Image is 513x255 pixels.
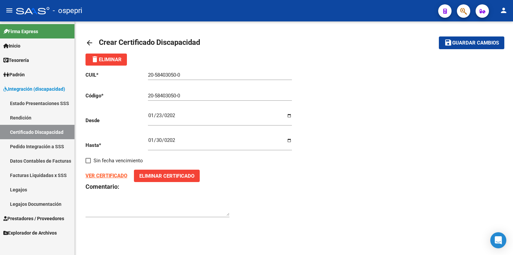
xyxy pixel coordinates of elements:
a: VER CERTIFICADO [85,173,127,179]
span: Guardar cambios [452,40,499,46]
button: Eliminar Certificado [134,170,200,182]
mat-icon: arrow_back [85,39,94,47]
span: - ospepri [53,3,82,18]
mat-icon: menu [5,6,13,14]
button: Guardar cambios [439,36,504,49]
span: Integración (discapacidad) [3,85,65,93]
p: CUIL [85,71,148,79]
p: Hasta [85,142,148,149]
span: Eliminar Certificado [139,173,194,179]
span: Crear Certificado Discapacidad [99,38,200,47]
span: Prestadores / Proveedores [3,215,64,222]
mat-icon: save [444,38,452,47]
p: Código [85,92,148,99]
span: Inicio [3,42,20,50]
span: Firma Express [3,28,38,35]
mat-icon: person [500,6,508,14]
span: Explorador de Archivos [3,229,57,237]
p: Desde [85,117,148,124]
span: Sin fecha vencimiento [94,157,143,165]
span: Tesorería [3,57,29,64]
span: Eliminar [91,57,122,63]
span: Padrón [3,71,25,78]
strong: Comentario: [85,183,119,190]
div: Open Intercom Messenger [490,232,506,248]
button: Eliminar [85,54,127,66]
mat-icon: delete [91,55,99,63]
